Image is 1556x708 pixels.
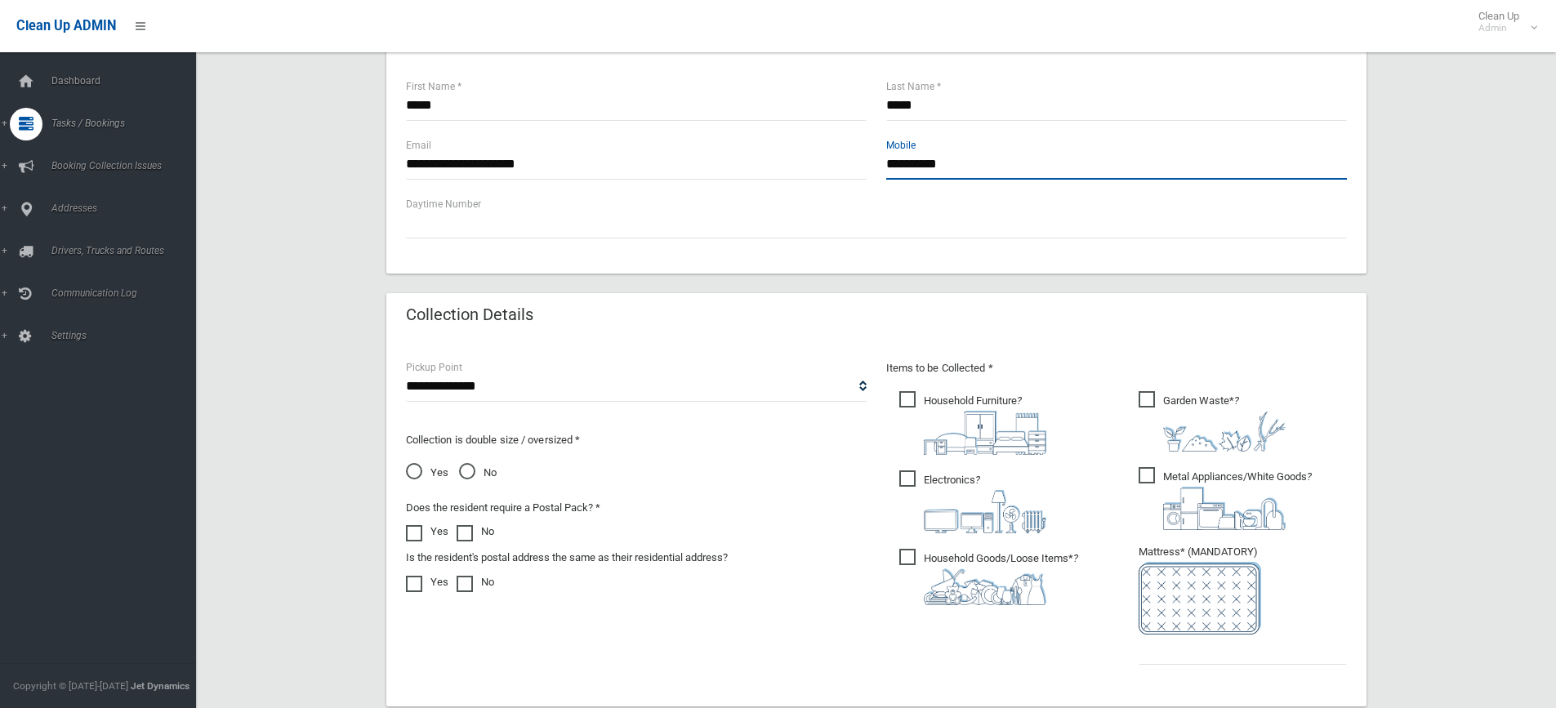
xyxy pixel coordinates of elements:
span: Copyright © [DATE]-[DATE] [13,680,128,692]
span: No [459,463,497,483]
span: Household Goods/Loose Items* [899,549,1078,605]
i: ? [924,474,1046,533]
p: Collection is double size / oversized * [406,430,867,450]
strong: Jet Dynamics [131,680,189,692]
i: ? [924,552,1078,605]
label: No [457,522,494,541]
span: Tasks / Bookings [47,118,208,129]
p: Items to be Collected * [886,358,1347,378]
img: b13cc3517677393f34c0a387616ef184.png [924,568,1046,605]
img: e7408bece873d2c1783593a074e5cb2f.png [1139,562,1261,635]
img: 36c1b0289cb1767239cdd3de9e694f19.png [1163,487,1286,530]
i: ? [1163,470,1312,530]
span: Dashboard [47,75,208,87]
span: Clean Up ADMIN [16,18,116,33]
span: Clean Up [1470,10,1536,34]
span: Electronics [899,470,1046,533]
span: Garden Waste* [1139,391,1286,452]
span: Mattress* (MANDATORY) [1139,545,1347,635]
i: ? [924,394,1046,455]
span: Settings [47,330,208,341]
img: aa9efdbe659d29b613fca23ba79d85cb.png [924,411,1046,455]
span: Metal Appliances/White Goods [1139,467,1312,530]
label: Yes [406,522,448,541]
img: 4fd8a5c772b2c999c83690221e5242e0.png [1163,411,1286,452]
span: Yes [406,463,448,483]
i: ? [1163,394,1286,452]
label: Yes [406,572,448,592]
img: 394712a680b73dbc3d2a6a3a7ffe5a07.png [924,490,1046,533]
label: Is the resident's postal address the same as their residential address? [406,548,728,568]
span: Household Furniture [899,391,1046,455]
label: No [457,572,494,592]
span: Addresses [47,203,208,214]
header: Collection Details [386,299,553,331]
span: Booking Collection Issues [47,160,208,171]
small: Admin [1478,22,1519,34]
span: Drivers, Trucks and Routes [47,245,208,256]
label: Does the resident require a Postal Pack? * [406,498,600,518]
span: Communication Log [47,287,208,299]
